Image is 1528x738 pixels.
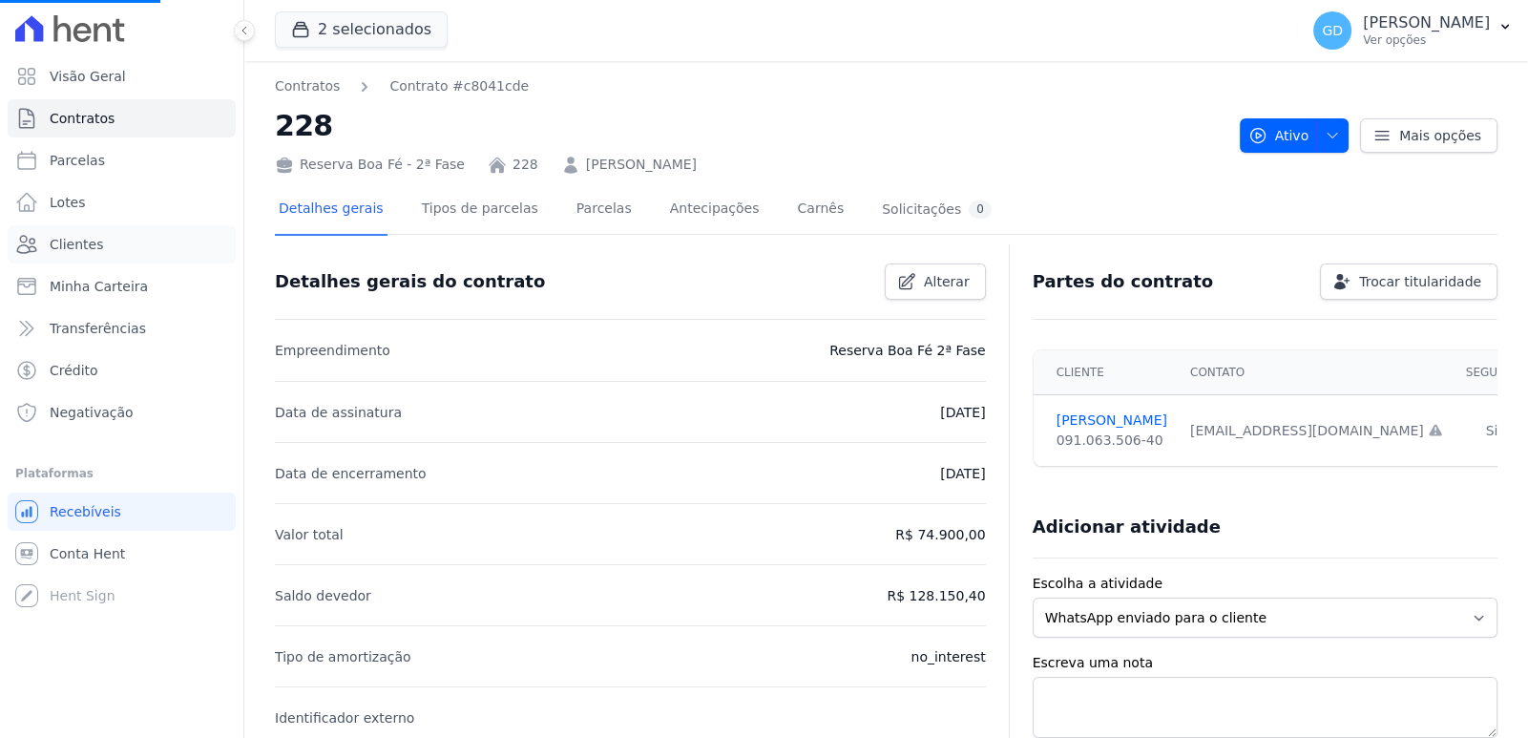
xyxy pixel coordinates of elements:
[586,155,697,175] a: [PERSON_NAME]
[1033,270,1214,293] h3: Partes do contrato
[882,200,992,219] div: Solicitações
[8,493,236,531] a: Recebíveis
[969,200,992,219] div: 0
[8,267,236,306] a: Minha Carteira
[1057,431,1167,451] div: 091.063.506-40
[8,141,236,179] a: Parcelas
[275,185,387,236] a: Detalhes gerais
[8,309,236,348] a: Transferências
[911,645,985,668] p: no_interest
[1322,24,1343,37] span: GD
[8,183,236,221] a: Lotes
[885,264,986,300] a: Alterar
[1360,118,1497,153] a: Mais opções
[1359,272,1481,291] span: Trocar titularidade
[1363,13,1490,32] p: [PERSON_NAME]
[50,193,86,212] span: Lotes
[275,76,340,96] a: Contratos
[50,67,126,86] span: Visão Geral
[1320,264,1497,300] a: Trocar titularidade
[8,351,236,390] a: Crédito
[940,401,985,424] p: [DATE]
[275,270,545,293] h3: Detalhes gerais do contrato
[513,155,538,175] a: 228
[275,401,402,424] p: Data de assinatura
[50,544,125,563] span: Conta Hent
[1033,516,1221,538] h3: Adicionar atividade
[793,185,848,236] a: Carnês
[15,462,228,485] div: Plataformas
[275,584,371,607] p: Saldo devedor
[275,339,390,362] p: Empreendimento
[573,185,636,236] a: Parcelas
[1298,4,1528,57] button: GD [PERSON_NAME] Ver opções
[275,706,414,729] p: Identificador externo
[1240,118,1350,153] button: Ativo
[275,462,427,485] p: Data de encerramento
[878,185,995,236] a: Solicitações0
[418,185,542,236] a: Tipos de parcelas
[1363,32,1490,48] p: Ver opções
[275,104,1224,147] h2: 228
[50,319,146,338] span: Transferências
[1399,126,1481,145] span: Mais opções
[8,99,236,137] a: Contratos
[275,645,411,668] p: Tipo de amortização
[1248,118,1309,153] span: Ativo
[1033,574,1497,594] label: Escolha a atividade
[666,185,764,236] a: Antecipações
[275,523,344,546] p: Valor total
[50,361,98,380] span: Crédito
[8,535,236,573] a: Conta Hent
[8,225,236,264] a: Clientes
[1179,350,1455,395] th: Contato
[50,502,121,521] span: Recebíveis
[275,76,1224,96] nav: Breadcrumb
[8,393,236,432] a: Negativação
[829,339,985,362] p: Reserva Boa Fé 2ª Fase
[50,403,134,422] span: Negativação
[895,523,985,546] p: R$ 74.900,00
[389,76,529,96] a: Contrato #c8041cde
[275,76,529,96] nav: Breadcrumb
[1190,421,1443,441] div: [EMAIL_ADDRESS][DOMAIN_NAME]
[924,272,970,291] span: Alterar
[1057,411,1167,431] a: [PERSON_NAME]
[1034,350,1179,395] th: Cliente
[50,235,103,254] span: Clientes
[275,155,465,175] div: Reserva Boa Fé - 2ª Fase
[8,57,236,95] a: Visão Geral
[50,109,115,128] span: Contratos
[1033,653,1497,673] label: Escreva uma nota
[275,11,448,48] button: 2 selecionados
[887,584,985,607] p: R$ 128.150,40
[940,462,985,485] p: [DATE]
[50,277,148,296] span: Minha Carteira
[50,151,105,170] span: Parcelas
